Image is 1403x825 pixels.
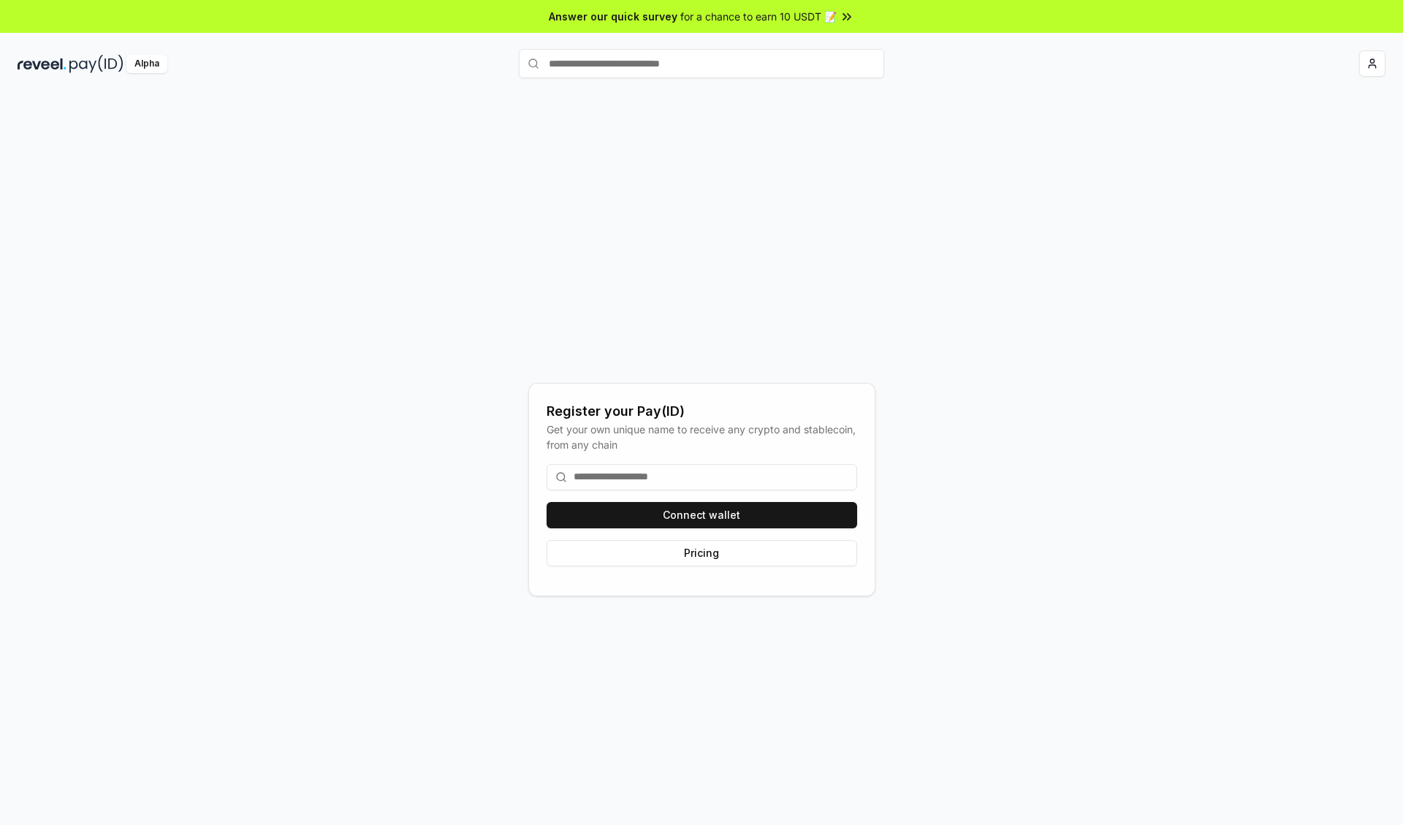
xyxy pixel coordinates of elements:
div: Alpha [126,55,167,73]
img: pay_id [69,55,123,73]
span: for a chance to earn 10 USDT 📝 [680,9,837,24]
button: Pricing [547,540,857,566]
div: Register your Pay(ID) [547,401,857,422]
span: Answer our quick survey [549,9,677,24]
button: Connect wallet [547,502,857,528]
div: Get your own unique name to receive any crypto and stablecoin, from any chain [547,422,857,452]
img: reveel_dark [18,55,66,73]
